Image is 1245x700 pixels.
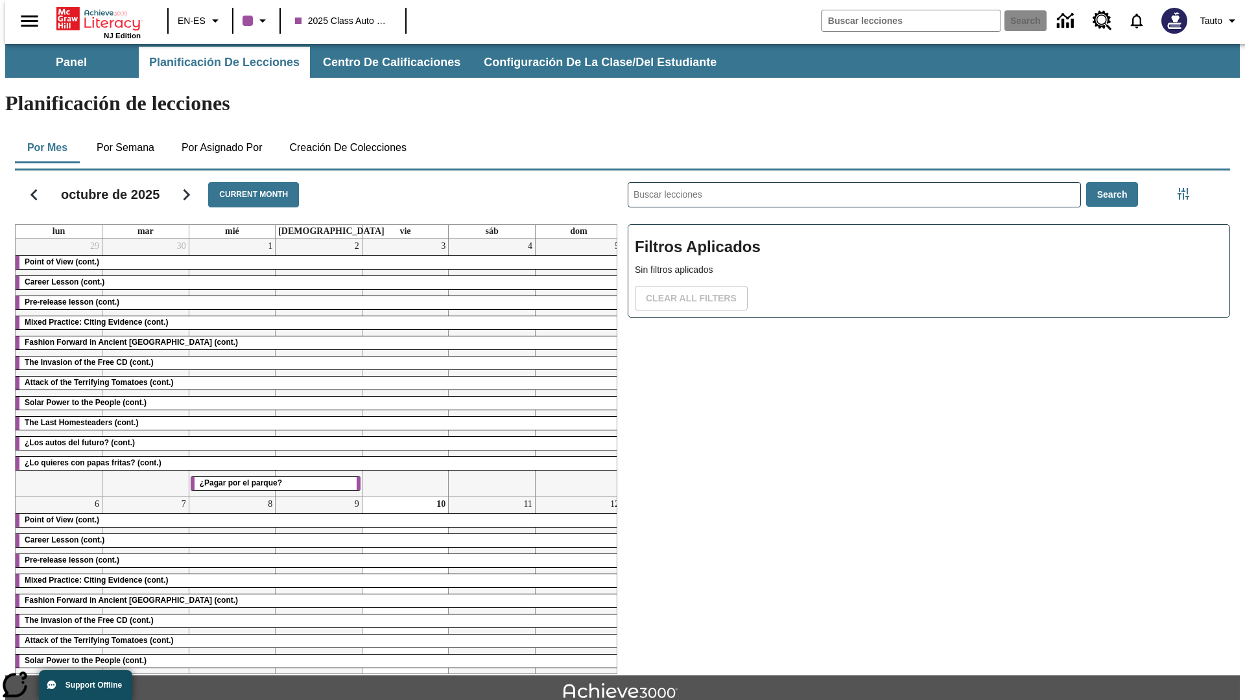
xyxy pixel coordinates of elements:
[16,514,622,527] div: Point of View (cont.)
[16,316,622,329] div: Mixed Practice: Citing Evidence (cont.)
[25,535,104,544] span: Career Lesson (cont.)
[525,239,535,254] a: 4 de octubre de 2025
[628,224,1230,318] div: Filtros Aplicados
[25,297,119,307] span: Pre-release lesson (cont.)
[16,397,622,410] div: Solar Power to the People (cont.)
[56,55,87,70] span: Panel
[16,635,622,647] div: Attack of the Terrifying Tomatoes (cont.)
[16,417,622,430] div: The Last Homesteaders (cont.)
[16,457,622,470] div: ¿Lo quieres con papas fritas? (cont.)
[25,656,147,665] span: Solar Power to the People (cont.)
[25,438,135,447] span: ¿Los autos del futuro? (cont.)
[5,91,1240,115] h1: Planificación de lecciones
[18,178,51,211] button: Regresar
[295,14,391,28] span: 2025 Class Auto Grade 13
[104,32,141,40] span: NJ Edition
[16,437,622,450] div: ¿Los autos del futuro? (cont.)
[352,239,362,254] a: 2 de octubre de 2025
[352,496,362,512] a: 9 de octubre de 2025
[25,555,119,565] span: Pre-release lesson (cont.)
[484,55,717,70] span: Configuración de la clase/del estudiante
[635,263,1223,277] p: Sin filtros aplicados
[265,496,275,512] a: 8 de octubre de 2025
[16,356,622,369] div: The Invasion of the Free CD (cont.)
[25,318,168,327] span: Mixed Practice: Citing Evidence (cont.)
[10,2,49,40] button: Abrir el menú lateral
[25,277,104,286] span: Career Lesson (cont.)
[25,596,238,605] span: Fashion Forward in Ancient Rome (cont.)
[25,616,154,625] span: The Invasion of the Free CD (cont.)
[179,496,189,512] a: 7 de octubre de 2025
[102,239,189,496] td: 30 de septiembre de 2025
[1120,4,1154,38] a: Notificaciones
[608,496,622,512] a: 12 de octubre de 2025
[172,9,228,32] button: Language: EN-ES, Selecciona un idioma
[5,44,1240,78] div: Subbarra de navegación
[567,225,589,238] a: domingo
[171,132,273,163] button: Por asignado por
[16,256,622,269] div: Point of View (cont.)
[1161,8,1187,34] img: Avatar
[362,239,449,496] td: 3 de octubre de 2025
[191,477,361,490] div: ¿Pagar por el parque?
[222,225,242,238] a: miércoles
[397,225,413,238] a: viernes
[5,165,617,674] div: Calendario
[189,239,276,496] td: 1 de octubre de 2025
[88,239,102,254] a: 29 de septiembre de 2025
[313,47,471,78] button: Centro de calificaciones
[25,458,161,467] span: ¿Lo quieres con papas fritas? (cont.)
[16,574,622,587] div: Mixed Practice: Citing Evidence (cont.)
[92,496,102,512] a: 6 de octubre de 2025
[482,225,501,238] a: sábado
[25,515,99,524] span: Point of View (cont.)
[15,132,80,163] button: Por mes
[208,182,299,207] button: Current Month
[1085,3,1120,38] a: Centro de recursos, Se abrirá en una pestaña nueva.
[25,378,174,387] span: Attack of the Terrifying Tomatoes (cont.)
[822,10,1001,31] input: search field
[135,225,156,238] a: martes
[473,47,727,78] button: Configuración de la clase/del estudiante
[237,9,276,32] button: El color de la clase es morado/púrpura. Cambiar el color de la clase.
[16,594,622,607] div: Fashion Forward in Ancient Rome (cont.)
[1049,3,1085,39] a: Centro de información
[16,336,622,349] div: Fashion Forward in Ancient Rome (cont.)
[635,231,1223,263] h2: Filtros Aplicados
[276,225,387,238] a: jueves
[16,534,622,547] div: Career Lesson (cont.)
[61,187,160,202] h2: octubre de 2025
[25,636,174,645] span: Attack of the Terrifying Tomatoes (cont.)
[16,377,622,390] div: Attack of the Terrifying Tomatoes (cont.)
[25,418,138,427] span: The Last Homesteaders (cont.)
[174,239,189,254] a: 30 de septiembre de 2025
[50,225,67,238] a: lunes
[323,55,460,70] span: Centro de calificaciones
[1200,14,1222,28] span: Tauto
[434,496,448,512] a: 10 de octubre de 2025
[265,239,275,254] a: 1 de octubre de 2025
[1154,4,1195,38] button: Escoja un nuevo avatar
[5,47,728,78] div: Subbarra de navegación
[438,239,448,254] a: 3 de octubre de 2025
[16,239,102,496] td: 29 de septiembre de 2025
[25,398,147,407] span: Solar Power to the People (cont.)
[6,47,136,78] button: Panel
[65,681,122,690] span: Support Offline
[25,257,99,266] span: Point of View (cont.)
[16,655,622,668] div: Solar Power to the People (cont.)
[1086,182,1139,207] button: Search
[170,178,203,211] button: Seguir
[617,165,1230,674] div: Buscar
[25,358,154,367] span: The Invasion of the Free CD (cont.)
[149,55,300,70] span: Planificación de lecciones
[535,239,622,496] td: 5 de octubre de 2025
[1195,9,1245,32] button: Perfil/Configuración
[521,496,534,512] a: 11 de octubre de 2025
[16,554,622,567] div: Pre-release lesson (cont.)
[139,47,310,78] button: Planificación de lecciones
[39,670,132,700] button: Support Offline
[16,276,622,289] div: Career Lesson (cont.)
[200,478,282,487] span: ¿Pagar por el parque?
[16,296,622,309] div: Pre-release lesson (cont.)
